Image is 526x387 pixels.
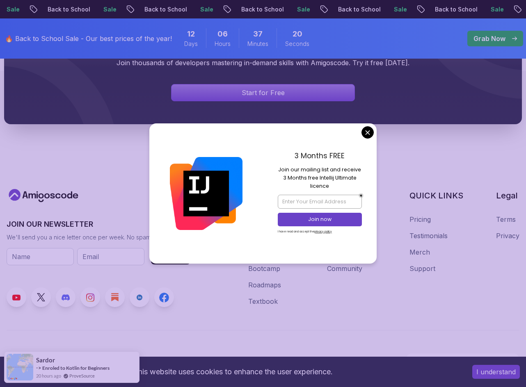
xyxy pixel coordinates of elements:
p: Sale [346,5,373,14]
p: Sale [443,5,469,14]
p: Back to School [194,5,249,14]
span: Minutes [247,40,268,48]
a: Pricing [409,214,431,224]
img: provesource social proof notification image [7,354,33,380]
h3: Legal [496,190,519,201]
p: Back to School [290,5,346,14]
p: Sale [249,5,276,14]
a: LinkedIn link [130,287,149,307]
span: Seconds [285,40,309,48]
a: Privacy [496,231,519,241]
span: -> [36,364,41,371]
input: Email [77,248,144,265]
p: [EMAIL_ADDRESS][DOMAIN_NAME] [419,355,514,364]
a: Facebook link [154,287,174,307]
p: Join thousands of developers mastering in-demand skills with Amigoscode. Try it free [DATE]. [21,58,505,68]
span: 20 Seconds [293,28,302,40]
p: Start for Free [242,88,285,98]
a: Instagram link [80,287,100,307]
a: [EMAIL_ADDRESS][DOMAIN_NAME] [406,353,519,366]
div: This website uses cookies to enhance the user experience. [6,363,460,381]
a: Community [327,264,362,273]
p: Sale [56,5,82,14]
span: 37 Minutes [253,28,263,40]
span: Sardor [36,357,55,364]
p: Back to School [97,5,153,14]
a: Terms [496,214,516,224]
a: Signin page [171,84,355,101]
a: ProveSource [69,372,95,379]
h3: JOIN OUR NEWSLETTER [7,219,190,230]
p: © 2025 Amigoscode. All rights reserved. [181,355,300,364]
p: We'll send you a nice letter once per week. No spam. [7,233,190,241]
a: Bootcamp [248,264,280,273]
span: 20 hours ago [36,372,61,379]
h3: QUICK LINKS [409,190,463,201]
a: Discord link [56,287,75,307]
span: Hours [215,40,231,48]
p: Grab Now [473,34,505,43]
span: 6 Hours [217,28,228,40]
a: Youtube link [7,287,26,307]
span: Days [184,40,198,48]
a: Blog link [105,287,125,307]
span: 12 Days [187,28,195,40]
input: Name [7,248,74,265]
p: 🔥 Back to School Sale - Our best prices of the year! [5,34,172,43]
a: Testimonials [409,231,448,241]
a: Textbook [248,296,278,306]
button: Accept cookies [472,365,520,379]
a: Enroled to Kotlin for Beginners [42,365,110,371]
p: Sale [153,5,179,14]
p: Back to School [387,5,443,14]
a: Roadmaps [248,280,281,290]
a: Support [409,264,435,273]
a: Merch [409,247,430,257]
a: Twitter link [31,287,51,307]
